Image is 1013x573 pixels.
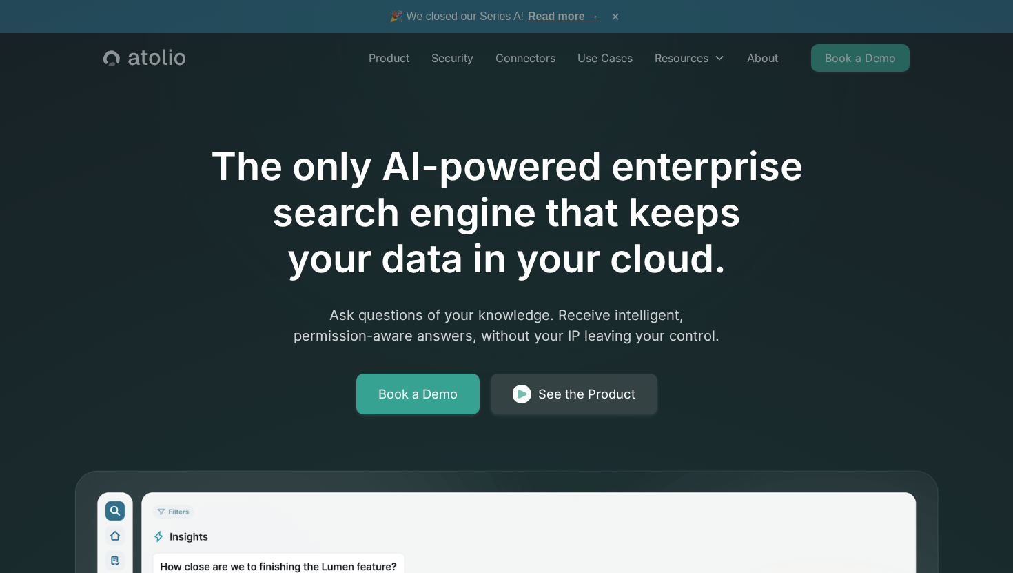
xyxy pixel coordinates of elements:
div: Resources [655,50,708,66]
a: Book a Demo [356,374,480,415]
h1: The only AI-powered enterprise search engine that keeps your data in your cloud. [154,143,859,283]
a: See the Product [491,374,657,415]
a: About [736,44,789,72]
a: Read more → [528,10,599,22]
a: Connectors [484,44,566,72]
a: Product [358,44,420,72]
div: Resources [644,44,736,72]
div: See the Product [538,385,635,404]
p: Ask questions of your knowledge. Receive intelligent, permission-aware answers, without your IP l... [242,305,771,346]
a: home [103,49,185,67]
a: Book a Demo [811,44,910,72]
span: 🎉 We closed our Series A! [389,8,599,25]
a: Use Cases [566,44,644,72]
a: Security [420,44,484,72]
button: × [607,9,624,24]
